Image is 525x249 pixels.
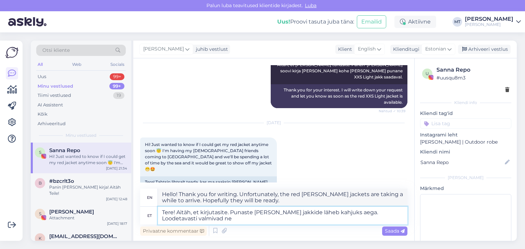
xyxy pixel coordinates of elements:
div: [PERSON_NAME] [465,16,513,22]
p: [PERSON_NAME] | Outdoor robe [420,138,511,146]
input: Lisa nimi [420,159,503,166]
span: English [358,45,376,53]
span: Saada [385,228,405,234]
p: Märkmed [420,185,511,192]
p: Kliendi nimi [420,148,511,156]
img: Askly Logo [5,46,18,59]
div: 99+ [109,83,124,90]
div: [DATE] 12:48 [106,196,127,202]
textarea: Hello! Thank you for writing. Unfortunately, the red [PERSON_NAME] jackets are taking a while to ... [158,189,407,206]
div: Tere! Tahtsin lihtsalt teada, kas ma saaksin [PERSON_NAME] [PERSON_NAME] lähitulevikus kätte 😇 Mu... [140,176,277,206]
div: Arhiveeritud [38,120,66,127]
div: Minu vestlused [38,83,73,90]
div: All [36,60,44,69]
span: Minu vestlused [66,132,96,138]
div: Uus [38,73,46,80]
b: Uus! [277,18,290,25]
div: Sanna Repo [436,66,509,74]
span: Otsi kliente [42,47,70,54]
span: Sille Lavin [49,209,94,215]
span: Nähtud ✓ 10:39 [379,108,405,114]
span: b [39,180,42,186]
div: juhib vestlust [193,46,228,53]
span: S [39,150,41,155]
div: [PERSON_NAME] [420,175,511,181]
span: k [39,236,42,241]
div: Attachment [49,215,127,221]
button: Emailid [357,15,386,28]
span: S [39,211,41,216]
p: Kliendi tag'id [420,110,511,117]
div: # uusqu8m3 [436,74,509,82]
div: 99+ [110,73,124,80]
div: et [147,210,152,221]
div: Web [71,60,83,69]
textarea: Tere! Aitäh, et kirjutasite. Punaste [PERSON_NAME] jakkide läheb kahjuks aega. Loodetavasti valmi... [158,207,407,224]
div: 19 [113,92,124,99]
div: Klient [335,46,352,53]
span: kairi.ruhno@gmail.com [49,233,120,239]
div: Socials [109,60,126,69]
span: u [426,71,429,76]
div: MT [453,17,462,27]
input: Lisa tag [420,118,511,129]
div: Kõik [38,111,48,118]
div: Tiimi vestlused [38,92,71,99]
div: Privaatne kommentaar [140,226,207,236]
div: [DATE] [140,120,407,126]
div: [PERSON_NAME] [465,22,513,27]
div: Thank you for your interest. I will write down your request and let you know as soon as the red X... [271,84,407,108]
div: Klienditugi [390,46,419,53]
span: Aitäh, et [PERSON_NAME] tundsite. Panen [PERSON_NAME] soovi kirja [PERSON_NAME] kohe [PERSON_NAME... [277,62,404,79]
div: Kliendi info [420,100,511,106]
div: Panin [PERSON_NAME] kirja! Aitäh Teile! [49,184,127,196]
p: Instagrami leht [420,131,511,138]
div: Aktiivne [394,16,436,28]
a: [PERSON_NAME][PERSON_NAME] [465,16,521,27]
div: Proovi tasuta juba täna: [277,18,354,26]
div: en [147,192,152,203]
span: Hi! Just wanted to know if I could get my red jacket anytime soon 😇 I'm having my [DEMOGRAPHIC_DA... [145,142,273,172]
span: Sanna Repo [49,147,80,153]
span: [PERSON_NAME] [143,45,184,53]
div: [DATE] 21:34 [106,166,127,171]
div: Hi! Just wanted to know if I could get my red jacket anytime soon 😇 I'm having my [DEMOGRAPHIC_DA... [49,153,127,166]
span: Estonian [425,45,446,53]
span: #bzcrlt3o [49,178,74,184]
div: AI Assistent [38,102,63,108]
span: Luba [303,2,319,9]
div: [DATE] 18:17 [107,221,127,226]
div: Arhiveeri vestlus [458,45,511,54]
